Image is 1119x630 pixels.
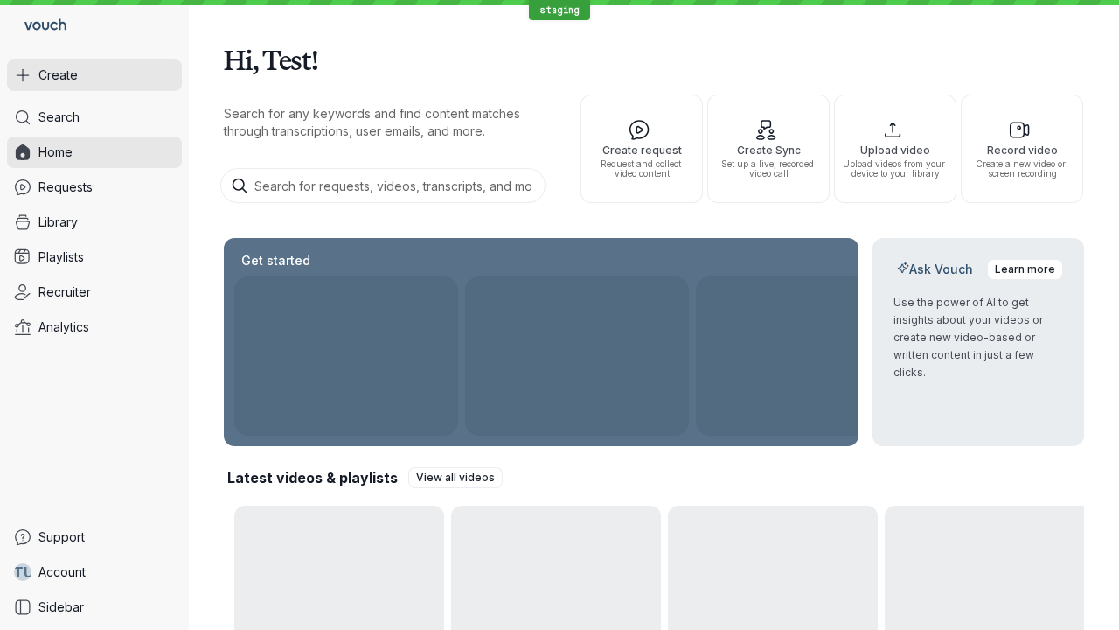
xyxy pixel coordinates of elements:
a: Playlists [7,241,182,273]
button: Record videoCreate a new video or screen recording [961,94,1083,203]
button: Upload videoUpload videos from your device to your library [834,94,956,203]
span: Create a new video or screen recording [969,159,1075,178]
a: Analytics [7,311,182,343]
h2: Get started [238,252,314,269]
span: Sidebar [38,598,84,616]
span: Request and collect video content [588,159,695,178]
span: Analytics [38,318,89,336]
span: View all videos [416,469,495,486]
a: Library [7,206,182,238]
a: View all videos [408,467,503,488]
a: Search [7,101,182,133]
p: Search for any keywords and find content matches through transcriptions, user emails, and more. [224,105,549,140]
span: Learn more [995,261,1055,278]
span: Create request [588,144,695,156]
span: Create [38,66,78,84]
a: Go to homepage [7,7,73,45]
a: Home [7,136,182,168]
span: Set up a live, recorded video call [715,159,822,178]
span: Account [38,563,86,581]
span: Create Sync [715,144,822,156]
span: U [24,563,33,581]
h2: Ask Vouch [893,261,977,278]
button: Create [7,59,182,91]
span: Search [38,108,80,126]
span: Playlists [38,248,84,266]
button: Create requestRequest and collect video content [580,94,703,203]
a: Requests [7,171,182,203]
span: Support [38,528,85,546]
h2: Latest videos & playlists [227,468,398,487]
span: Requests [38,178,93,196]
span: Library [38,213,78,231]
a: Sidebar [7,591,182,623]
a: Learn more [987,259,1063,280]
a: Recruiter [7,276,182,308]
button: Create SyncSet up a live, recorded video call [707,94,830,203]
span: Home [38,143,73,161]
span: Record video [969,144,1075,156]
a: Support [7,521,182,553]
span: Recruiter [38,283,91,301]
input: Search for requests, videos, transcripts, and more... [220,168,546,203]
span: Upload videos from your device to your library [842,159,949,178]
span: Upload video [842,144,949,156]
a: TUAccount [7,556,182,588]
h1: Hi, Test! [224,35,1084,84]
p: Use the power of AI to get insights about your videos or create new video-based or written conten... [893,294,1063,381]
span: T [13,563,24,581]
